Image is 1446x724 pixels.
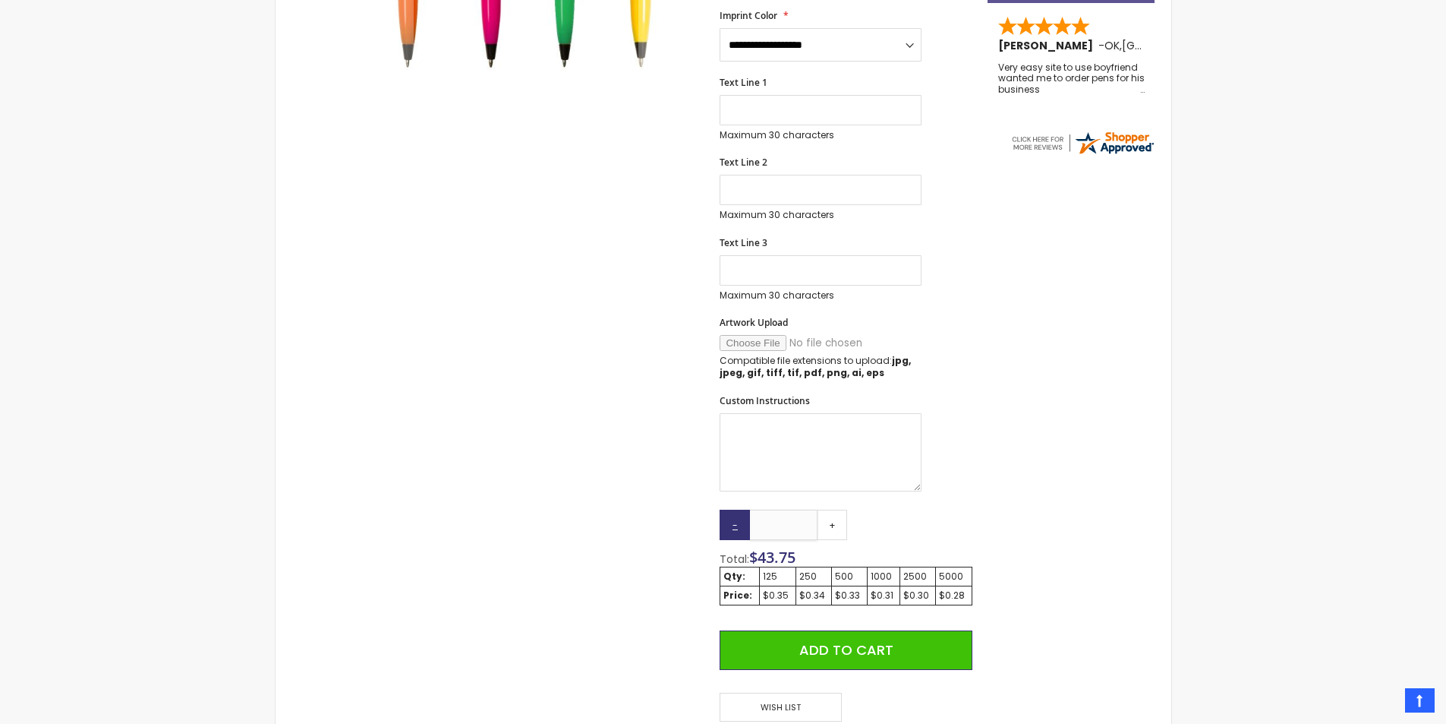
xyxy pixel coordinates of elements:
[998,38,1098,53] span: [PERSON_NAME]
[720,156,767,169] span: Text Line 2
[720,316,788,329] span: Artwork Upload
[1010,129,1155,156] img: 4pens.com widget logo
[871,571,896,583] div: 1000
[720,693,841,722] span: Wish List
[723,589,752,602] strong: Price:
[1104,38,1120,53] span: OK
[939,590,969,602] div: $0.28
[1122,38,1233,53] span: [GEOGRAPHIC_DATA]
[1010,147,1155,160] a: 4pens.com certificate URL
[763,571,792,583] div: 125
[871,590,896,602] div: $0.31
[939,571,969,583] div: 5000
[720,129,921,141] p: Maximum 30 characters
[723,570,745,583] strong: Qty:
[720,394,810,407] span: Custom Instructions
[1098,38,1233,53] span: - ,
[817,510,847,540] a: +
[720,510,750,540] a: -
[720,693,846,722] a: Wish List
[720,289,921,302] p: Maximum 30 characters
[749,547,795,568] span: $
[720,354,911,379] strong: jpg, jpeg, gif, tiff, tif, pdf, png, ai, eps
[799,571,828,583] div: 250
[835,590,863,602] div: $0.33
[720,552,749,567] span: Total:
[720,355,921,379] p: Compatible file extensions to upload:
[835,571,863,583] div: 500
[720,631,972,670] button: Add to Cart
[720,76,767,89] span: Text Line 1
[758,547,795,568] span: 43.75
[720,236,767,249] span: Text Line 3
[903,590,932,602] div: $0.30
[720,209,921,221] p: Maximum 30 characters
[903,571,932,583] div: 2500
[763,590,792,602] div: $0.35
[998,62,1145,95] div: Very easy site to use boyfriend wanted me to order pens for his business
[799,640,893,659] span: Add to Cart
[720,9,777,22] span: Imprint Color
[799,590,828,602] div: $0.34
